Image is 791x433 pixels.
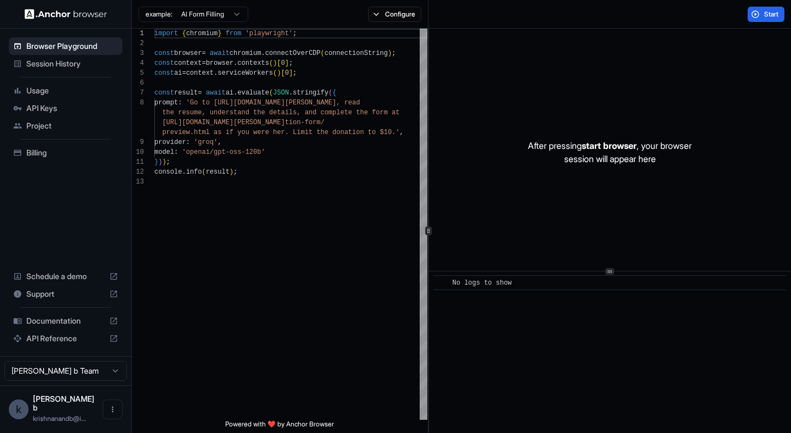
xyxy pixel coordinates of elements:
[198,89,202,97] span: =
[26,103,118,114] span: API Keys
[162,129,360,136] span: preview.html as if you were her. Limit the donatio
[182,30,186,37] span: {
[388,49,392,57] span: )
[26,58,118,69] span: Session History
[233,59,237,67] span: .
[453,279,512,287] span: No logs to show
[360,129,399,136] span: n to $10.'
[186,168,202,176] span: info
[202,59,205,67] span: =
[206,89,226,97] span: await
[132,29,144,38] div: 1
[182,168,186,176] span: .
[26,85,118,96] span: Usage
[281,69,285,77] span: [
[154,99,178,107] span: prompt
[764,10,779,19] span: Start
[162,119,285,126] span: [URL][DOMAIN_NAME][PERSON_NAME]
[328,89,332,97] span: (
[154,49,174,57] span: const
[332,89,336,97] span: {
[246,30,293,37] span: 'playwright'
[174,148,178,156] span: :
[9,117,122,135] div: Project
[154,30,178,37] span: import
[261,49,265,57] span: .
[154,89,174,97] span: const
[392,49,396,57] span: ;
[399,129,403,136] span: ,
[325,49,388,57] span: connectionString
[132,68,144,78] div: 5
[186,99,352,107] span: 'Go to [URL][DOMAIN_NAME][PERSON_NAME], re
[289,59,293,67] span: ;
[186,30,218,37] span: chromium
[166,158,170,166] span: ;
[26,120,118,131] span: Project
[132,38,144,48] div: 2
[154,69,174,77] span: const
[225,420,334,433] span: Powered with ❤️ by Anchor Browser
[9,330,122,347] div: API Reference
[33,414,86,423] span: krishnanandb@imagineers.dev
[132,167,144,177] div: 12
[218,30,221,37] span: }
[182,69,186,77] span: =
[26,288,105,299] span: Support
[132,177,144,187] div: 13
[277,59,281,67] span: [
[162,109,360,116] span: the resume, understand the details, and complete t
[206,168,230,176] span: result
[9,268,122,285] div: Schedule a demo
[285,119,325,126] span: tion-form/
[230,49,261,57] span: chromium
[9,312,122,330] div: Documentation
[269,59,273,67] span: (
[132,58,144,68] div: 4
[26,315,105,326] span: Documentation
[368,7,421,22] button: Configure
[214,69,218,77] span: .
[9,55,122,73] div: Session History
[26,147,118,158] span: Billing
[269,89,273,97] span: (
[146,10,172,19] span: example:
[9,399,29,419] div: k
[162,158,166,166] span: )
[26,333,105,344] span: API Reference
[289,89,293,97] span: .
[9,99,122,117] div: API Keys
[265,49,321,57] span: connectOverCDP
[132,137,144,147] div: 9
[218,138,221,146] span: ,
[158,158,162,166] span: )
[273,89,289,97] span: JSON
[226,30,242,37] span: from
[132,78,144,88] div: 6
[230,168,233,176] span: )
[154,59,174,67] span: const
[174,89,198,97] span: result
[285,59,289,67] span: ]
[132,88,144,98] div: 7
[289,69,293,77] span: ]
[174,59,202,67] span: context
[132,147,144,157] div: 10
[237,89,269,97] span: evaluate
[210,49,230,57] span: await
[182,148,265,156] span: 'openai/gpt-oss-120b'
[360,109,399,116] span: he form at
[748,7,784,22] button: Start
[352,99,360,107] span: ad
[26,41,118,52] span: Browser Playground
[273,69,277,77] span: (
[218,69,273,77] span: serviceWorkers
[9,144,122,162] div: Billing
[132,48,144,58] div: 3
[154,148,174,156] span: model
[186,138,190,146] span: :
[528,139,692,165] p: After pressing , your browser session will appear here
[226,89,233,97] span: ai
[237,59,269,67] span: contexts
[206,59,233,67] span: browser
